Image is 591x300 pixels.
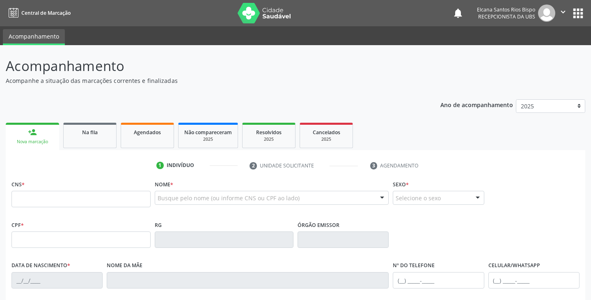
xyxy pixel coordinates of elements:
[6,56,411,76] p: Acompanhamento
[11,259,70,272] label: Data de nascimento
[11,219,24,231] label: CPF
[393,259,435,272] label: Nº do Telefone
[156,162,164,169] div: 1
[452,7,464,19] button: notifications
[11,272,103,289] input: __/__/____
[393,178,409,191] label: Sexo
[559,7,568,16] i: 
[440,99,513,110] p: Ano de acompanhamento
[155,178,173,191] label: Nome
[107,259,142,272] label: Nome da mãe
[21,9,71,16] span: Central de Marcação
[158,194,300,202] span: Busque pelo nome (ou informe CNS ou CPF ao lado)
[488,259,540,272] label: Celular/WhatsApp
[298,219,339,231] label: Órgão emissor
[6,6,71,20] a: Central de Marcação
[306,136,347,142] div: 2025
[184,136,232,142] div: 2025
[155,219,162,231] label: RG
[478,13,535,20] span: Recepcionista da UBS
[167,162,194,169] div: Indivíduo
[11,178,25,191] label: CNS
[396,194,441,202] span: Selecione o sexo
[571,6,585,21] button: apps
[477,6,535,13] div: Elcana Santos Rios Bispo
[393,272,484,289] input: (__) _____-_____
[313,129,340,136] span: Cancelados
[11,139,53,145] div: Nova marcação
[28,128,37,137] div: person_add
[6,76,411,85] p: Acompanhe a situação das marcações correntes e finalizadas
[538,5,555,22] img: img
[3,29,65,45] a: Acompanhamento
[248,136,289,142] div: 2025
[184,129,232,136] span: Não compareceram
[134,129,161,136] span: Agendados
[555,5,571,22] button: 
[488,272,580,289] input: (__) _____-_____
[82,129,98,136] span: Na fila
[256,129,282,136] span: Resolvidos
